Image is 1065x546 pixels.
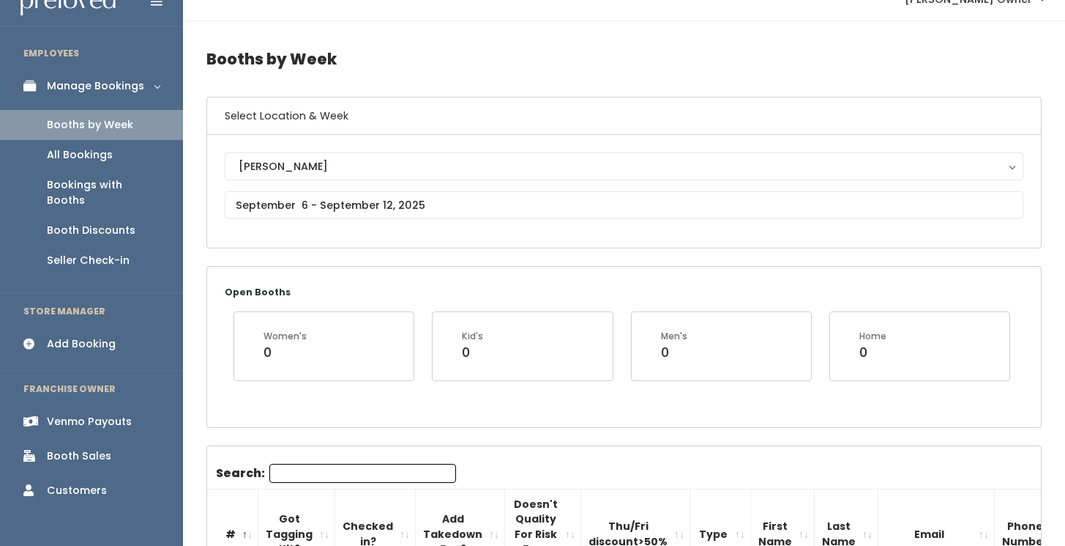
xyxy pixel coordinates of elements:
h4: Booths by Week [206,39,1042,79]
div: Kid's [462,330,483,343]
div: Add Booking [47,336,116,352]
div: All Bookings [47,147,113,163]
div: Booth Discounts [47,223,135,238]
div: Women's [264,330,307,343]
div: Booth Sales [47,449,111,464]
div: Men's [661,330,687,343]
input: Search: [269,464,456,483]
div: Home [859,330,886,343]
div: Manage Bookings [47,78,144,94]
div: Bookings with Booths [47,177,160,208]
div: Venmo Payouts [47,414,132,429]
div: 0 [859,343,886,362]
small: Open Booths [225,286,291,298]
h6: Select Location & Week [207,97,1041,135]
input: September 6 - September 12, 2025 [225,191,1023,219]
div: 0 [462,343,483,362]
button: [PERSON_NAME] [225,152,1023,180]
div: 0 [661,343,687,362]
label: Search: [216,464,456,483]
div: 0 [264,343,307,362]
div: Seller Check-in [47,253,130,268]
div: [PERSON_NAME] [239,158,1009,174]
div: Customers [47,483,107,498]
div: Booths by Week [47,117,133,133]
